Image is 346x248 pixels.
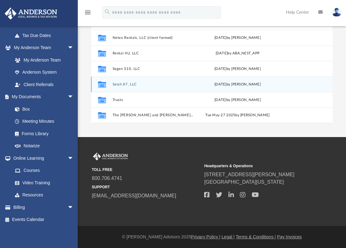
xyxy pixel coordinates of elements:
a: My Anderson Team [9,54,77,66]
a: Online Learningarrow_drop_down [4,152,80,164]
a: [EMAIL_ADDRESS][DOMAIN_NAME] [92,193,176,198]
button: Selah 87, LLC [113,82,194,86]
a: Terms & Conditions | [236,234,276,239]
button: Rental 4U, LLC [113,51,194,55]
a: Forms Library [9,127,77,140]
a: Courses [9,164,80,177]
a: My Anderson Teamarrow_drop_down [4,42,80,54]
div: [DATE] by [PERSON_NAME] [197,35,278,41]
div: [DATE] by [PERSON_NAME] [197,82,278,87]
small: Headquarters & Operations [204,163,312,169]
a: Legal | [222,234,235,239]
a: Notarize [9,140,80,152]
a: Tax Due Dates [9,29,83,42]
a: Privacy Policy | [191,234,221,239]
a: My Documentsarrow_drop_down [4,91,80,103]
small: SUPPORT [92,184,200,190]
button: Trusts [113,98,194,102]
span: arrow_drop_down [68,91,80,103]
a: Box [9,103,77,115]
div: © [PERSON_NAME] Advisors 2025 [78,234,346,240]
a: Resources [9,189,80,201]
span: arrow_drop_down [68,42,80,54]
a: Video Training [9,177,77,189]
img: Anderson Advisors Platinum Portal [3,7,59,20]
a: [STREET_ADDRESS][PERSON_NAME] [204,172,294,177]
a: [GEOGRAPHIC_DATA][US_STATE] [204,179,284,185]
span: arrow_drop_down [68,201,80,214]
a: Anderson System [9,66,80,79]
a: menu [84,12,91,16]
img: User Pic [332,8,341,17]
div: Tue May 27 2025 by [PERSON_NAME] [197,113,278,118]
button: ​The [PERSON_NAME] and [PERSON_NAME] Family Trust, dated [DATE] [113,113,194,117]
a: Pay Invoices [277,234,302,239]
small: TOLL FREE [92,167,200,172]
div: [DATE] by [PERSON_NAME] [197,97,278,103]
img: Anderson Advisors Platinum Portal [92,153,129,161]
div: [DATE] by ABA_NEST_APP [197,51,278,56]
span: arrow_drop_down [68,152,80,165]
a: Billingarrow_drop_down [4,201,83,214]
i: search [104,8,111,15]
i: menu [84,9,91,16]
a: Client Referrals [9,78,80,91]
a: 800.706.4741 [92,176,122,181]
a: Meeting Minutes [9,115,80,128]
div: [DATE] by [PERSON_NAME] [197,66,278,72]
a: Events Calendar [4,214,83,226]
button: Segen 310, LLC [113,67,194,71]
button: Netex Rentals, LLC (client formed) [113,36,194,40]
